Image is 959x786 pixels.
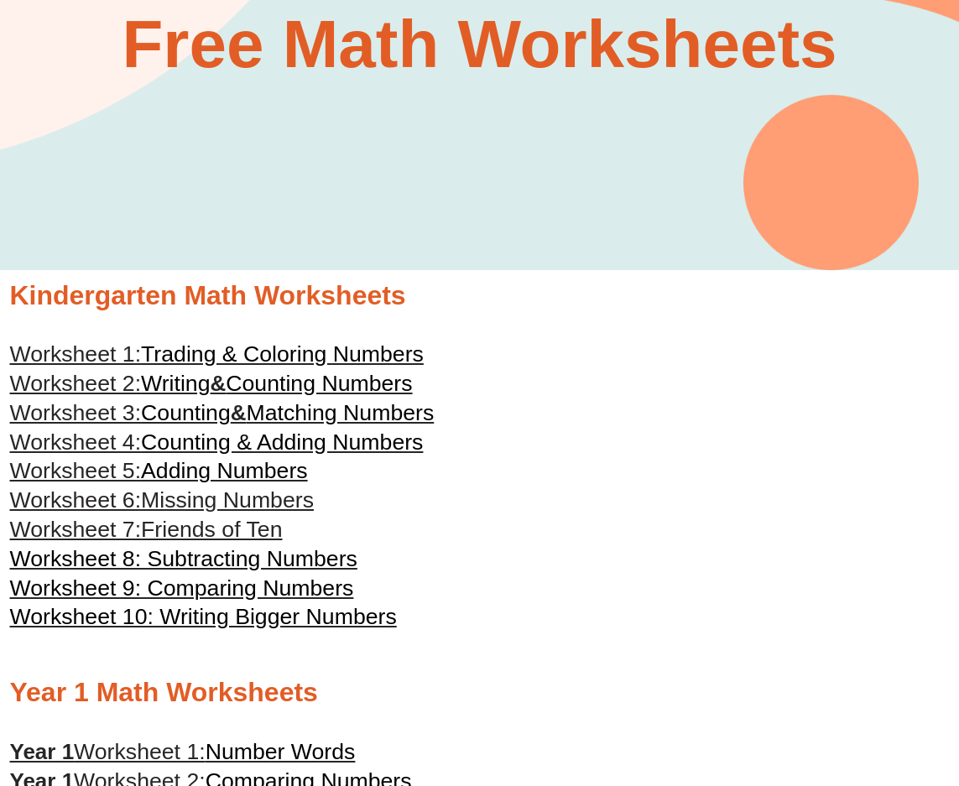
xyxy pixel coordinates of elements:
span: Worksheet 1: [74,739,206,764]
span: Adding Numbers [141,458,308,483]
a: Worksheet 9: Comparing Numbers [10,575,354,601]
a: Worksheet 1:Trading & Coloring Numbers [10,341,424,367]
span: Number Words [206,739,356,764]
span: Worksheet 2: [10,371,142,396]
a: Worksheet 8: Subtracting Numbers [10,546,357,571]
iframe: Chat Widget [875,632,959,786]
span: Worksheet 1: [10,341,142,367]
h2: Free Math Worksheets [48,11,911,78]
span: Trading & Coloring Numbers [141,341,424,367]
a: Worksheet 3:Counting&Matching Numbers [10,400,435,425]
a: Worksheet 10: Writing Bigger Numbers [10,604,397,629]
h2: Kindergarten Math Worksheets [10,278,950,314]
span: Worksheet 6: [10,487,142,513]
a: Worksheet 2:Writing&Counting Numbers [10,371,413,396]
h2: Year 1 Math Worksheets [10,675,950,711]
span: Counting Numbers [226,371,412,396]
span: Worksheet 4: [10,429,142,455]
span: Writing [141,371,210,396]
span: Worksheet 5: [10,458,142,483]
a: Year 1Worksheet 1:Number Words [10,739,356,764]
a: Worksheet 7:Friends of Ten [10,517,283,542]
span: Counting [141,400,231,425]
a: Worksheet 6:Missing Numbers [10,487,314,513]
a: Worksheet 5:Adding Numbers [10,458,308,483]
span: Worksheet 3: [10,400,142,425]
span: Friends of Ten [141,517,282,542]
span: Worksheet 7: [10,517,142,542]
a: Worksheet 4:Counting & Adding Numbers [10,429,424,455]
span: Matching Numbers [247,400,435,425]
span: Counting & Adding Numbers [141,429,423,455]
span: Missing Numbers [141,487,314,513]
